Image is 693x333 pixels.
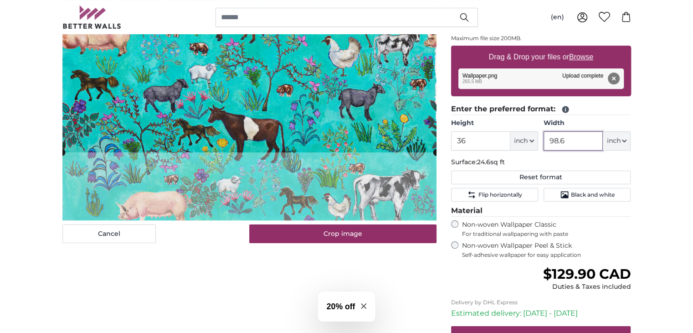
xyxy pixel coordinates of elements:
button: Flip horizontally [451,188,538,202]
button: inch [510,131,538,151]
p: Estimated delivery: [DATE] - [DATE] [451,308,631,319]
button: Reset format [451,171,631,184]
span: inch [606,136,620,146]
p: Surface: [451,158,631,167]
img: Betterwalls [62,5,122,29]
p: Maximum file size 200MB. [451,35,631,42]
span: Flip horizontally [478,191,522,198]
div: Duties & Taxes included [543,282,631,291]
label: Height [451,119,538,128]
span: Self-adhesive wallpaper for easy application [462,251,631,259]
button: (en) [544,9,571,26]
button: inch [603,131,631,151]
span: $129.90 CAD [543,265,631,282]
span: For traditional wallpapering with paste [462,230,631,238]
button: Cancel [62,224,156,244]
label: Non-woven Wallpaper Peel & Stick [462,241,631,259]
button: Black and white [544,188,631,202]
legend: Material [451,205,631,217]
span: Black and white [571,191,615,198]
label: Non-woven Wallpaper Classic [462,220,631,238]
p: Delivery by DHL Express [451,299,631,306]
label: Width [544,119,631,128]
span: inch [514,136,528,146]
label: Drag & Drop your files or [485,48,596,66]
legend: Enter the preferred format: [451,104,631,115]
button: Crop image [249,224,436,244]
span: 24.6sq ft [477,158,505,166]
u: Browse [569,53,593,61]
